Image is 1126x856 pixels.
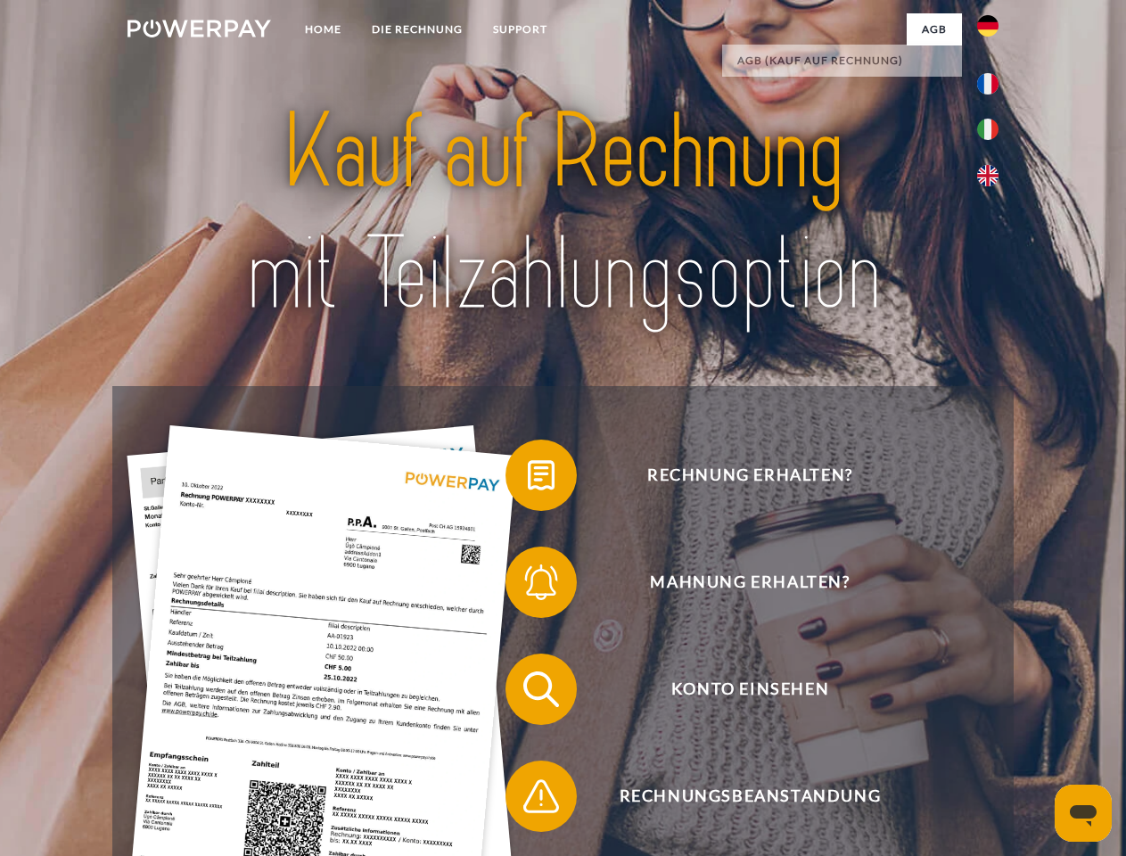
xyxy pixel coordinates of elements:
[1055,785,1112,842] iframe: Schaltfläche zum Öffnen des Messaging-Fensters
[977,73,999,95] img: fr
[531,547,968,618] span: Mahnung erhalten?
[722,45,962,77] a: AGB (Kauf auf Rechnung)
[170,86,956,342] img: title-powerpay_de.svg
[519,453,563,498] img: qb_bill.svg
[505,440,969,511] button: Rechnung erhalten?
[519,774,563,819] img: qb_warning.svg
[977,165,999,186] img: en
[357,13,478,45] a: DIE RECHNUNG
[127,20,271,37] img: logo-powerpay-white.svg
[519,560,563,605] img: qb_bell.svg
[531,440,968,511] span: Rechnung erhalten?
[519,667,563,712] img: qb_search.svg
[531,761,968,832] span: Rechnungsbeanstandung
[977,119,999,140] img: it
[478,13,563,45] a: SUPPORT
[505,761,969,832] button: Rechnungsbeanstandung
[505,654,969,725] button: Konto einsehen
[505,547,969,618] button: Mahnung erhalten?
[290,13,357,45] a: Home
[531,654,968,725] span: Konto einsehen
[722,77,962,109] a: AGB (Kreditkonto/Teilzahlung)
[907,13,962,45] a: agb
[977,15,999,37] img: de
